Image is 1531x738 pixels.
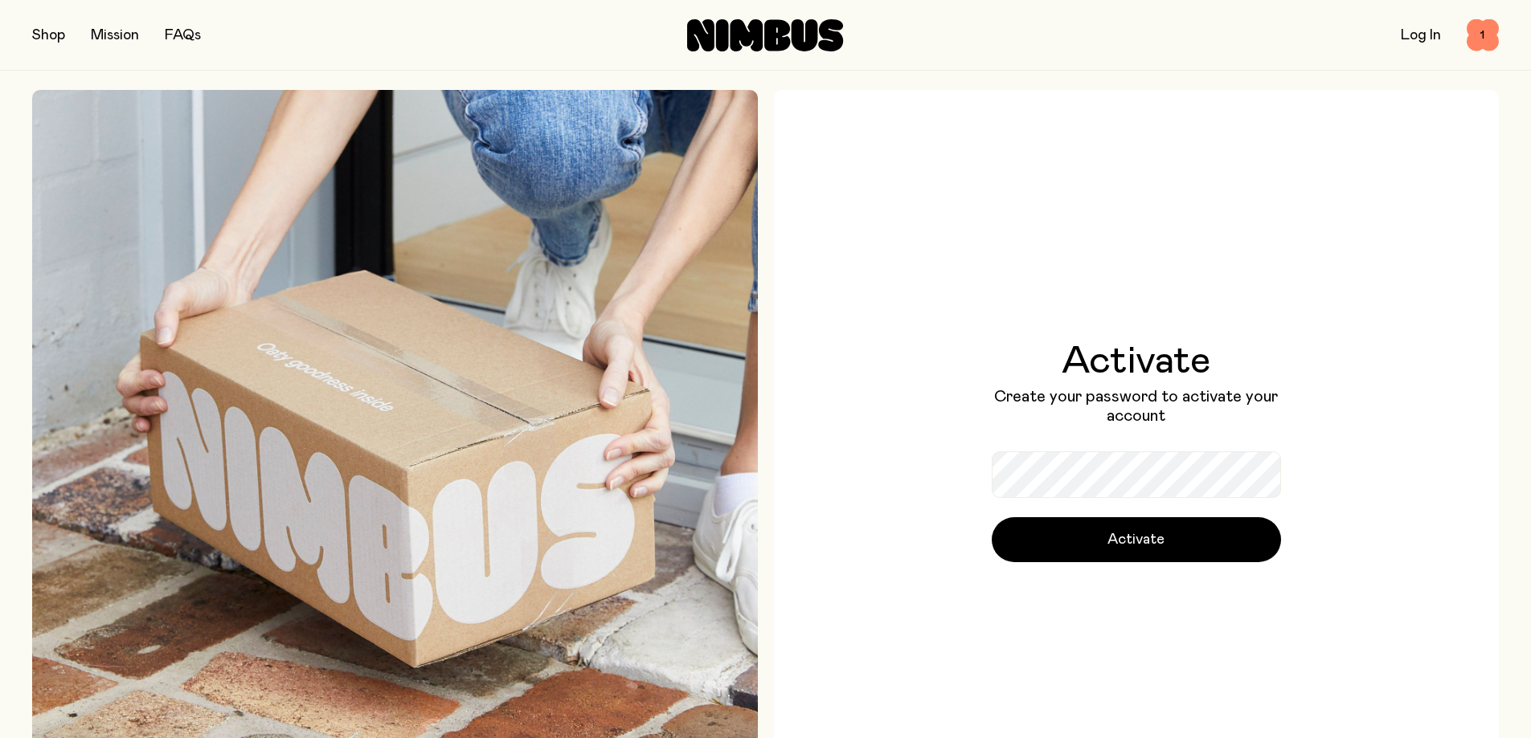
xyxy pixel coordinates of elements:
h1: Activate [992,342,1281,381]
p: Create your password to activate your account [992,387,1281,426]
span: Activate [1107,528,1165,551]
a: FAQs [165,28,201,43]
button: Activate [992,517,1281,562]
a: Log In [1401,28,1441,43]
button: 1 [1467,19,1499,51]
a: Mission [91,28,139,43]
